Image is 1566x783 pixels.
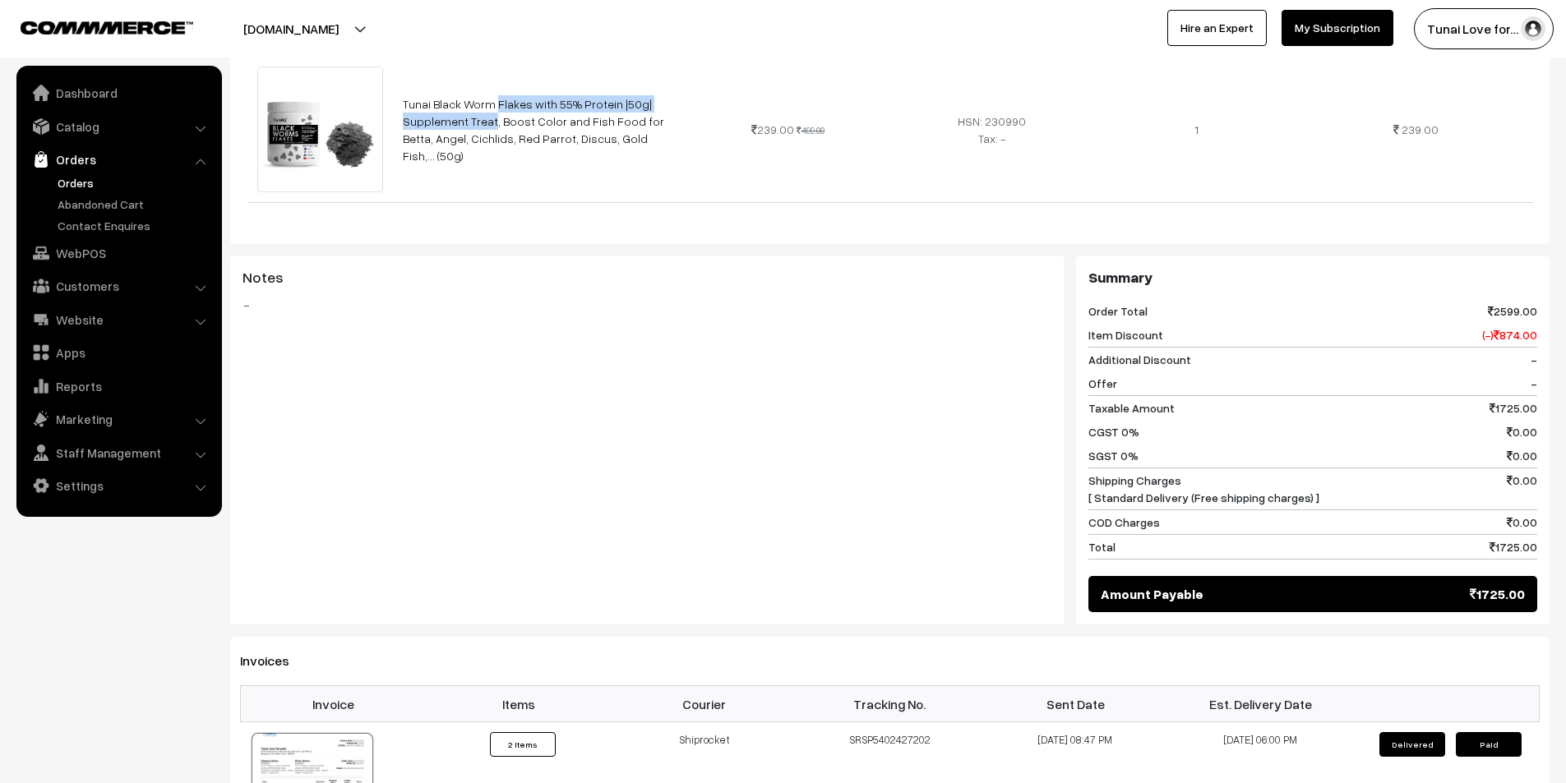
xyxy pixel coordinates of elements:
span: HSN: 230990 Tax: - [958,114,1026,145]
span: 2599.00 [1488,302,1537,320]
span: (-) 874.00 [1482,326,1537,343]
button: 2 Items [490,732,556,757]
span: Taxable Amount [1088,399,1175,417]
button: Delivered [1379,732,1445,757]
a: My Subscription [1282,10,1393,46]
span: 239.00 [751,122,794,136]
span: 0.00 [1507,514,1537,531]
a: Apps [21,338,216,367]
th: Courier [612,686,797,722]
span: COD Charges [1088,514,1160,531]
a: Orders [53,174,216,191]
a: Settings [21,471,216,500]
button: Paid [1456,732,1522,757]
a: Tunai Black Worm Flakes with 55% Protein |50g| Supplement Treat, Boost Color and Fish Food for Be... [403,97,664,163]
img: 1-2.jpg [257,67,384,193]
a: Abandoned Cart [53,196,216,213]
a: Staff Management [21,438,216,467]
span: Shipping Charges [ Standard Delivery (Free shipping charges) ] [1088,472,1319,506]
a: Reports [21,371,216,401]
a: Orders [21,145,216,174]
span: Offer [1088,375,1117,392]
a: Marketing [21,404,216,434]
h3: Notes [243,269,1051,287]
button: Tunai Love for… [1414,8,1554,49]
th: Sent Date [982,686,1168,722]
span: - [1531,375,1537,392]
a: Website [21,305,216,334]
span: 239.00 [1402,122,1439,136]
blockquote: - [243,295,1051,315]
span: Item Discount [1088,326,1163,343]
a: Hire an Expert [1167,10,1267,46]
a: WebPOS [21,238,216,268]
span: Invoices [240,652,309,669]
a: Customers [21,271,216,301]
th: Items [426,686,612,722]
img: user [1521,16,1545,41]
span: Additional Discount [1088,351,1191,368]
span: 1725.00 [1470,584,1525,604]
a: Dashboard [21,78,216,108]
th: Invoice [241,686,427,722]
span: CGST 0% [1088,423,1139,440]
span: 1 [1194,122,1199,136]
span: 0.00 [1507,423,1537,440]
h3: Summary [1088,269,1537,287]
span: - [1531,351,1537,368]
span: 1725.00 [1490,538,1537,555]
button: [DOMAIN_NAME] [186,8,396,49]
img: COMMMERCE [21,21,193,34]
span: Order Total [1088,302,1148,320]
span: 0.00 [1507,472,1537,506]
span: SGST 0% [1088,447,1139,464]
span: 1725.00 [1490,399,1537,417]
th: Tracking No. [797,686,983,722]
span: 0.00 [1507,447,1537,464]
span: Total [1088,538,1116,555]
span: Amount Payable [1101,584,1203,604]
strike: 499.00 [797,125,825,136]
a: Contact Enquires [53,217,216,234]
a: Catalog [21,112,216,141]
th: Est. Delivery Date [1168,686,1354,722]
a: COMMMERCE [21,16,164,36]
